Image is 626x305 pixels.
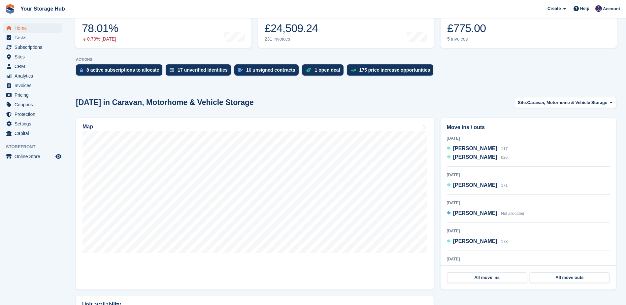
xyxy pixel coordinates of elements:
span: Site: [518,99,527,106]
a: 8 active subscriptions to allocate [76,64,166,79]
button: Site: Caravan, Motorhome & Vehicle Storage [514,97,616,108]
span: [PERSON_NAME] [453,210,497,216]
a: menu [3,129,62,138]
span: Pricing [15,90,54,100]
div: 8 active subscriptions to allocate [86,67,159,73]
a: [PERSON_NAME] 026 [447,153,508,162]
span: Capital [15,129,54,138]
span: Account [603,6,620,12]
div: 78.01% [82,21,118,35]
span: Sites [15,52,54,61]
span: Analytics [15,71,54,81]
span: 171 [501,183,508,188]
h2: Map [82,124,93,130]
span: Tasks [15,33,54,42]
a: [PERSON_NAME] 173 [447,237,508,246]
div: 0.79% [DATE] [82,36,118,42]
span: Subscriptions [15,43,54,52]
a: menu [3,152,62,161]
span: 026 [501,155,508,160]
a: menu [3,90,62,100]
div: £775.00 [447,21,492,35]
div: 231 invoices [265,36,318,42]
a: menu [3,81,62,90]
span: Protection [15,110,54,119]
span: CRM [15,62,54,71]
span: Create [547,5,561,12]
a: menu [3,110,62,119]
a: menu [3,52,62,61]
a: 16 unsigned contracts [234,64,302,79]
a: All move ins [447,272,527,283]
a: menu [3,33,62,42]
span: Online Store [15,152,54,161]
span: Caravan, Motorhome & Vehicle Storage [527,99,608,106]
span: Invoices [15,81,54,90]
a: Your Storage Hub [18,3,68,14]
a: [PERSON_NAME] 117 [447,145,508,153]
a: menu [3,71,62,81]
a: 17 unverified identities [166,64,234,79]
img: stora-icon-8386f47178a22dfd0bd8f6a31ec36ba5ce8667c1dd55bd0f319d3a0aa187defe.svg [5,4,15,14]
a: All move outs [530,272,610,283]
a: menu [3,23,62,33]
div: 1 open deal [315,67,340,73]
div: [DATE] [447,172,610,178]
a: Awaiting payment £775.00 5 invoices [441,6,617,48]
a: [PERSON_NAME] Not allocated [447,209,524,218]
a: 175 price increase opportunities [347,64,437,79]
div: 17 unverified identities [178,67,228,73]
span: 173 [501,239,508,244]
span: 117 [501,147,508,151]
img: contract_signature_icon-13c848040528278c33f63329250d36e43548de30e8caae1d1a13099fd9432cc5.svg [238,68,243,72]
div: [DATE] [447,200,610,206]
a: 1 open deal [302,64,347,79]
span: [PERSON_NAME] [453,238,497,244]
a: menu [3,43,62,52]
a: Map [76,118,434,289]
a: Occupancy 78.01% 0.79% [DATE] [75,6,251,48]
span: Help [580,5,589,12]
a: [PERSON_NAME] 171 [447,181,508,190]
img: price_increase_opportunities-93ffe204e8149a01c8c9dc8f82e8f89637d9d84a8eef4429ea346261dce0b2c0.svg [351,69,356,72]
div: £24,509.24 [265,21,318,35]
img: Liam Beddard [595,5,602,12]
div: [DATE] [447,256,610,262]
a: menu [3,119,62,128]
span: Home [15,23,54,33]
span: Settings [15,119,54,128]
img: active_subscription_to_allocate_icon-d502201f5373d7db506a760aba3b589e785aa758c864c3986d89f69b8ff3... [80,68,83,72]
span: [PERSON_NAME] [453,182,497,188]
span: Coupons [15,100,54,109]
span: Storefront [6,144,66,150]
p: ACTIONS [76,57,616,62]
a: Preview store [54,152,62,160]
a: menu [3,100,62,109]
span: [PERSON_NAME] [453,146,497,151]
a: menu [3,62,62,71]
div: [DATE] [447,228,610,234]
div: 175 price increase opportunities [359,67,430,73]
h2: Move ins / outs [447,123,610,131]
div: 5 invoices [447,36,492,42]
a: Month-to-date sales £24,509.24 231 invoices [258,6,434,48]
img: deal-1b604bf984904fb50ccaf53a9ad4b4a5d6e5aea283cecdc64d6e3604feb123c2.svg [306,68,312,72]
span: Not allocated [501,211,524,216]
h2: [DATE] in Caravan, Motorhome & Vehicle Storage [76,98,254,107]
div: 16 unsigned contracts [246,67,295,73]
img: verify_identity-adf6edd0f0f0b5bbfe63781bf79b02c33cf7c696d77639b501bdc392416b5a36.svg [170,68,174,72]
div: [DATE] [447,135,610,141]
span: [PERSON_NAME] [453,154,497,160]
